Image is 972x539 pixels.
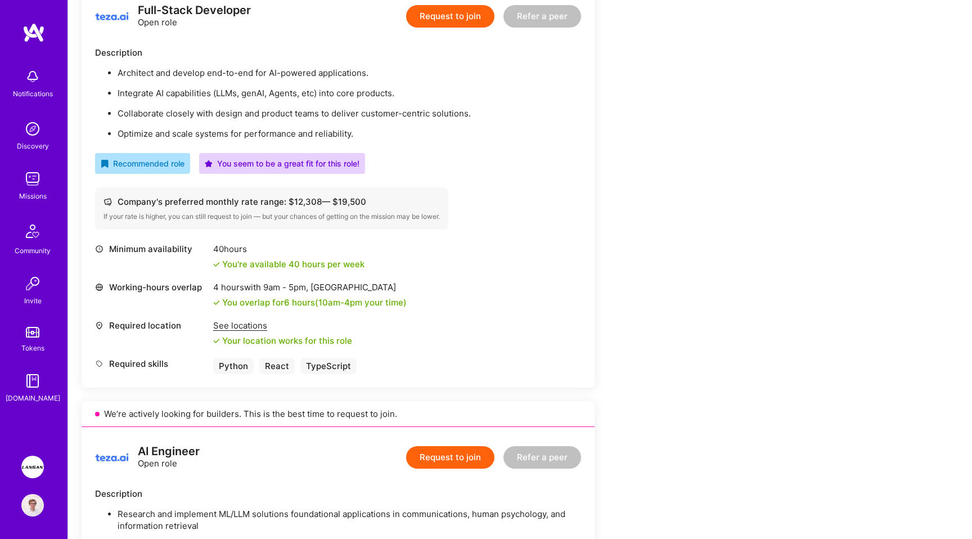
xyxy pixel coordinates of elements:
[6,392,60,404] div: [DOMAIN_NAME]
[95,47,581,59] div: Description
[213,335,352,347] div: Your location works for this role
[259,358,295,374] div: React
[406,5,494,28] button: Request to join
[103,196,440,208] div: Company's preferred monthly rate range: $ 12,308 — $ 19,500
[19,218,46,245] img: Community
[300,358,357,374] div: TypeScript
[21,272,44,295] img: Invite
[261,282,310,293] span: 9am - 5pm ,
[138,446,200,469] div: Open role
[205,158,359,169] div: You seem to be a great fit for this role!
[101,158,184,169] div: Recommended role
[26,327,39,338] img: tokens
[503,5,581,28] button: Refer a peer
[13,88,53,100] div: Notifications
[82,401,595,427] div: We’re actively looking for builders. This is the best time to request to join.
[101,160,109,168] i: icon RecommendedBadge
[95,360,103,368] i: icon Tag
[21,342,44,354] div: Tokens
[138,446,200,457] div: AI Engineer
[17,140,49,152] div: Discovery
[19,456,47,478] a: Langan: AI-Copilot for Environmental Site Assessment
[103,197,112,206] i: icon Cash
[213,338,220,344] i: icon Check
[118,107,581,119] p: Collaborate closely with design and product teams to deliver customer-centric solutions.
[138,5,251,28] div: Open role
[138,5,251,16] div: Full-Stack Developer
[222,297,407,308] div: You overlap for 6 hours ( your time)
[21,456,44,478] img: Langan: AI-Copilot for Environmental Site Assessment
[21,65,44,88] img: bell
[118,128,581,140] p: Optimize and scale systems for performance and reliability.
[21,370,44,392] img: guide book
[22,23,45,43] img: logo
[21,168,44,190] img: teamwork
[95,283,103,291] i: icon World
[213,299,220,306] i: icon Check
[118,508,581,532] p: Research and implement ML/LLM solutions foundational applications in communications, human psycho...
[15,245,51,257] div: Community
[118,87,581,99] p: Integrate AI capabilities (LLMs, genAI, Agents, etc) into core products.
[95,441,129,474] img: logo
[213,261,220,268] i: icon Check
[95,320,208,331] div: Required location
[213,320,352,331] div: See locations
[95,321,103,330] i: icon Location
[24,295,42,307] div: Invite
[103,212,440,221] div: If your rate is higher, you can still request to join — but your chances of getting on the missio...
[406,446,494,469] button: Request to join
[95,358,208,370] div: Required skills
[95,281,208,293] div: Working-hours overlap
[95,243,208,255] div: Minimum availability
[118,67,581,79] p: Architect and develop end-to-end for AI-powered applications.
[213,258,364,270] div: You're available 40 hours per week
[213,243,364,255] div: 40 hours
[21,118,44,140] img: discovery
[205,160,213,168] i: icon PurpleStar
[213,358,254,374] div: Python
[318,297,362,308] span: 10am - 4pm
[21,494,44,516] img: User Avatar
[95,488,581,500] div: Description
[95,245,103,253] i: icon Clock
[19,494,47,516] a: User Avatar
[19,190,47,202] div: Missions
[503,446,581,469] button: Refer a peer
[213,281,407,293] div: 4 hours with [GEOGRAPHIC_DATA]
